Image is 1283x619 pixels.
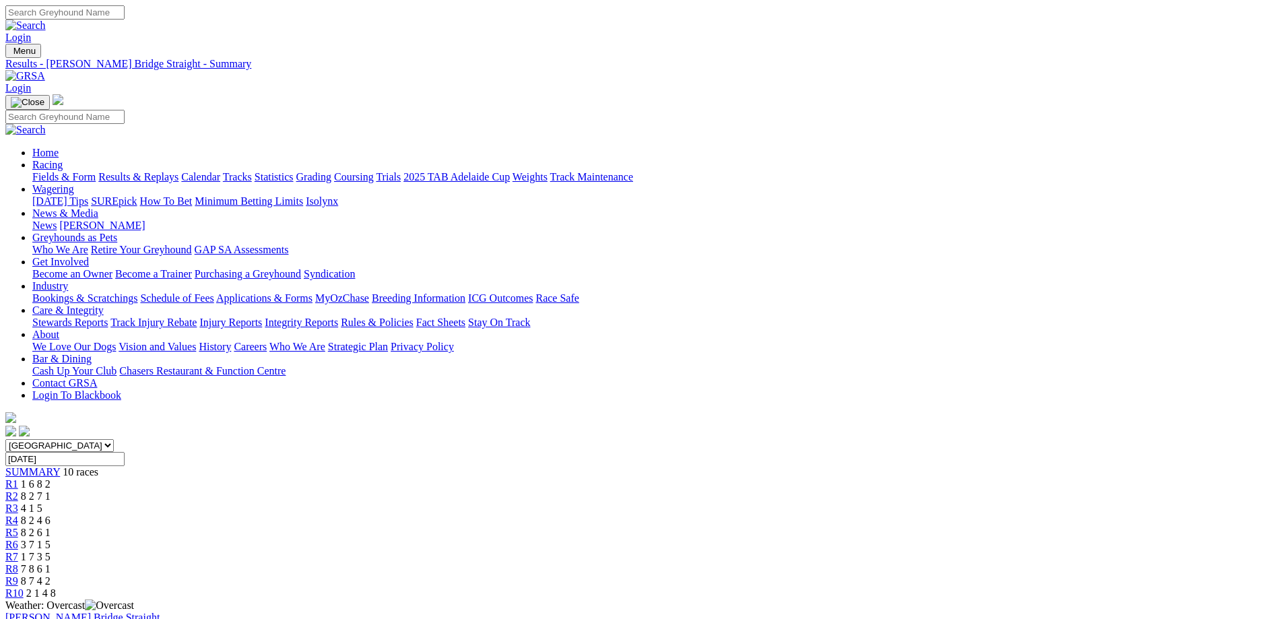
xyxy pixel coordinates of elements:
a: Fact Sheets [416,317,465,328]
img: Close [11,97,44,108]
a: R7 [5,551,18,562]
a: Track Maintenance [550,171,633,183]
a: Careers [234,341,267,352]
a: Retire Your Greyhound [91,244,192,255]
a: News & Media [32,207,98,219]
a: Stay On Track [468,317,530,328]
img: twitter.svg [19,426,30,436]
span: 7 8 6 1 [21,563,51,575]
a: Applications & Forms [216,292,312,304]
a: Bookings & Scratchings [32,292,137,304]
img: Search [5,20,46,32]
a: Racing [32,159,63,170]
a: Results - [PERSON_NAME] Bridge Straight - Summary [5,58,1278,70]
div: Greyhounds as Pets [32,244,1278,256]
a: 2025 TAB Adelaide Cup [403,171,510,183]
span: 10 races [63,466,98,478]
div: Racing [32,171,1278,183]
img: GRSA [5,70,45,82]
span: Weather: Overcast [5,599,134,611]
a: Weights [513,171,548,183]
a: Isolynx [306,195,338,207]
a: Greyhounds as Pets [32,232,117,243]
a: Rules & Policies [341,317,414,328]
span: 8 2 4 6 [21,515,51,526]
span: Menu [13,46,36,56]
img: logo-grsa-white.png [5,412,16,423]
div: Care & Integrity [32,317,1278,329]
a: GAP SA Assessments [195,244,289,255]
a: Care & Integrity [32,304,104,316]
a: News [32,220,57,231]
a: Race Safe [535,292,579,304]
a: Purchasing a Greyhound [195,268,301,280]
div: News & Media [32,220,1278,232]
a: Industry [32,280,68,292]
a: Grading [296,171,331,183]
a: Fields & Form [32,171,96,183]
a: Login [5,82,31,94]
span: 1 7 3 5 [21,551,51,562]
span: R5 [5,527,18,538]
a: Strategic Plan [328,341,388,352]
div: Wagering [32,195,1278,207]
a: Login [5,32,31,43]
button: Toggle navigation [5,95,50,110]
a: History [199,341,231,352]
a: Schedule of Fees [140,292,213,304]
a: About [32,329,59,340]
a: Chasers Restaurant & Function Centre [119,365,286,377]
input: Search [5,5,125,20]
a: Home [32,147,59,158]
span: 4 1 5 [21,502,42,514]
a: R1 [5,478,18,490]
a: R2 [5,490,18,502]
div: About [32,341,1278,353]
input: Select date [5,452,125,466]
a: Integrity Reports [265,317,338,328]
a: Wagering [32,183,74,195]
a: Track Injury Rebate [110,317,197,328]
a: R10 [5,587,24,599]
a: Get Involved [32,256,89,267]
a: R6 [5,539,18,550]
a: Coursing [334,171,374,183]
a: MyOzChase [315,292,369,304]
div: Bar & Dining [32,365,1278,377]
a: Vision and Values [119,341,196,352]
a: Who We Are [269,341,325,352]
a: Statistics [255,171,294,183]
a: Tracks [223,171,252,183]
div: Get Involved [32,268,1278,280]
span: 2 1 4 8 [26,587,56,599]
a: Calendar [181,171,220,183]
a: Stewards Reports [32,317,108,328]
span: 8 7 4 2 [21,575,51,587]
a: R3 [5,502,18,514]
a: R4 [5,515,18,526]
a: Injury Reports [199,317,262,328]
a: Contact GRSA [32,377,97,389]
span: 1 6 8 2 [21,478,51,490]
a: R9 [5,575,18,587]
a: Breeding Information [372,292,465,304]
img: logo-grsa-white.png [53,94,63,105]
img: facebook.svg [5,426,16,436]
div: Industry [32,292,1278,304]
a: SUREpick [91,195,137,207]
a: SUMMARY [5,466,60,478]
a: Syndication [304,268,355,280]
a: Who We Are [32,244,88,255]
a: R8 [5,563,18,575]
a: [DATE] Tips [32,195,88,207]
a: Minimum Betting Limits [195,195,303,207]
a: ICG Outcomes [468,292,533,304]
a: Become a Trainer [115,268,192,280]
